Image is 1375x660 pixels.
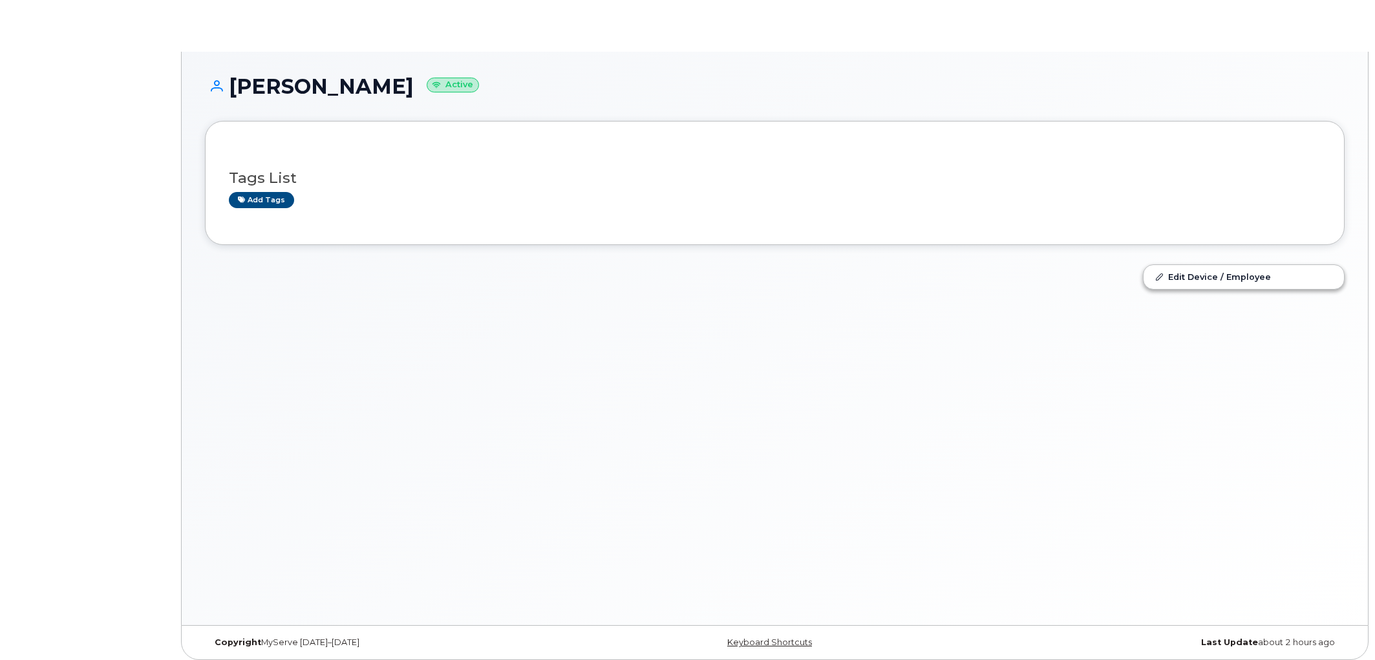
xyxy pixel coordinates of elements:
[215,637,261,647] strong: Copyright
[427,78,479,92] small: Active
[205,637,585,648] div: MyServe [DATE]–[DATE]
[1144,265,1344,288] a: Edit Device / Employee
[965,637,1345,648] div: about 2 hours ago
[229,192,294,208] a: Add tags
[727,637,812,647] a: Keyboard Shortcuts
[1201,637,1258,647] strong: Last Update
[205,75,1345,98] h1: [PERSON_NAME]
[229,170,1321,186] h3: Tags List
